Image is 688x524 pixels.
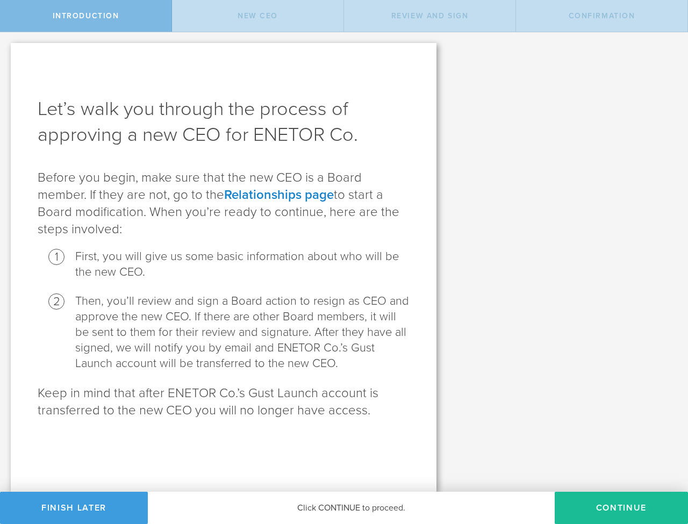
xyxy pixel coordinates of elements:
h1: Let’s walk you through the process of approving a new CEO for ENETOR Co. [38,96,410,148]
li: Then, you’ll review and sign a Board action to resign as CEO and approve the new CEO. If there ar... [75,293,410,371]
span: Review and Sign [391,11,469,20]
li: First, you will give us some basic information about who will be the new CEO. [75,249,410,280]
span: New CEO [238,11,278,20]
span: Confirmation [569,11,635,20]
button: Continue [555,492,688,524]
div: Click CONTINUE to proceed. [148,492,555,524]
p: Keep in mind that after ENETOR Co.’s Gust Launch account is transferred to the new CEO you will n... [38,385,410,419]
span: Introduction [53,11,119,20]
a: Relationships page [224,187,334,203]
p: Before you begin, make sure that the new CEO is a Board member. If they are not, go to the to sta... [38,169,410,238]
